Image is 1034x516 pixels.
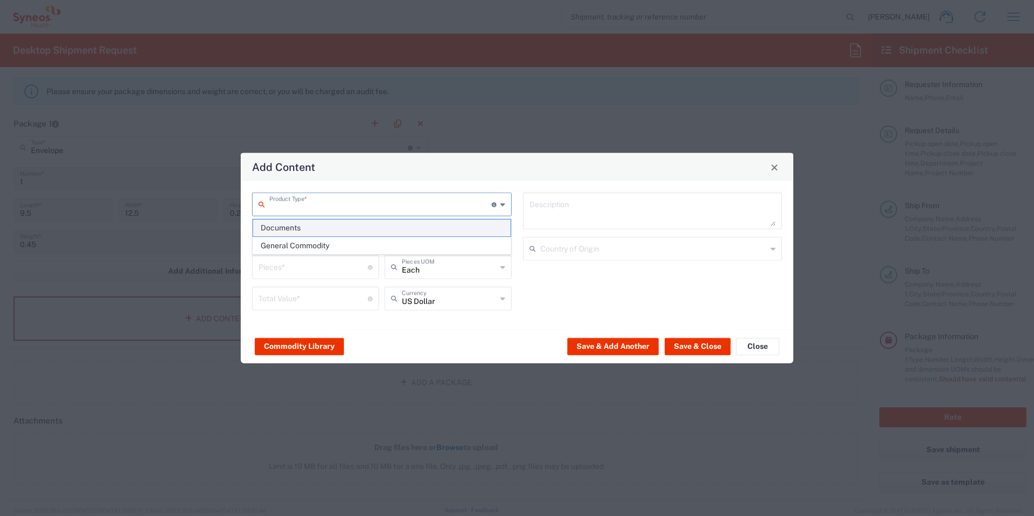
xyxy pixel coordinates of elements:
button: Save & Add Another [567,338,659,355]
span: Documents [253,220,511,236]
button: Save & Close [665,338,731,355]
button: Close [736,338,779,355]
button: Close [767,160,782,175]
button: Commodity Library [255,338,344,355]
span: General Commodity [253,237,511,254]
h4: Add Content [252,159,315,175]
